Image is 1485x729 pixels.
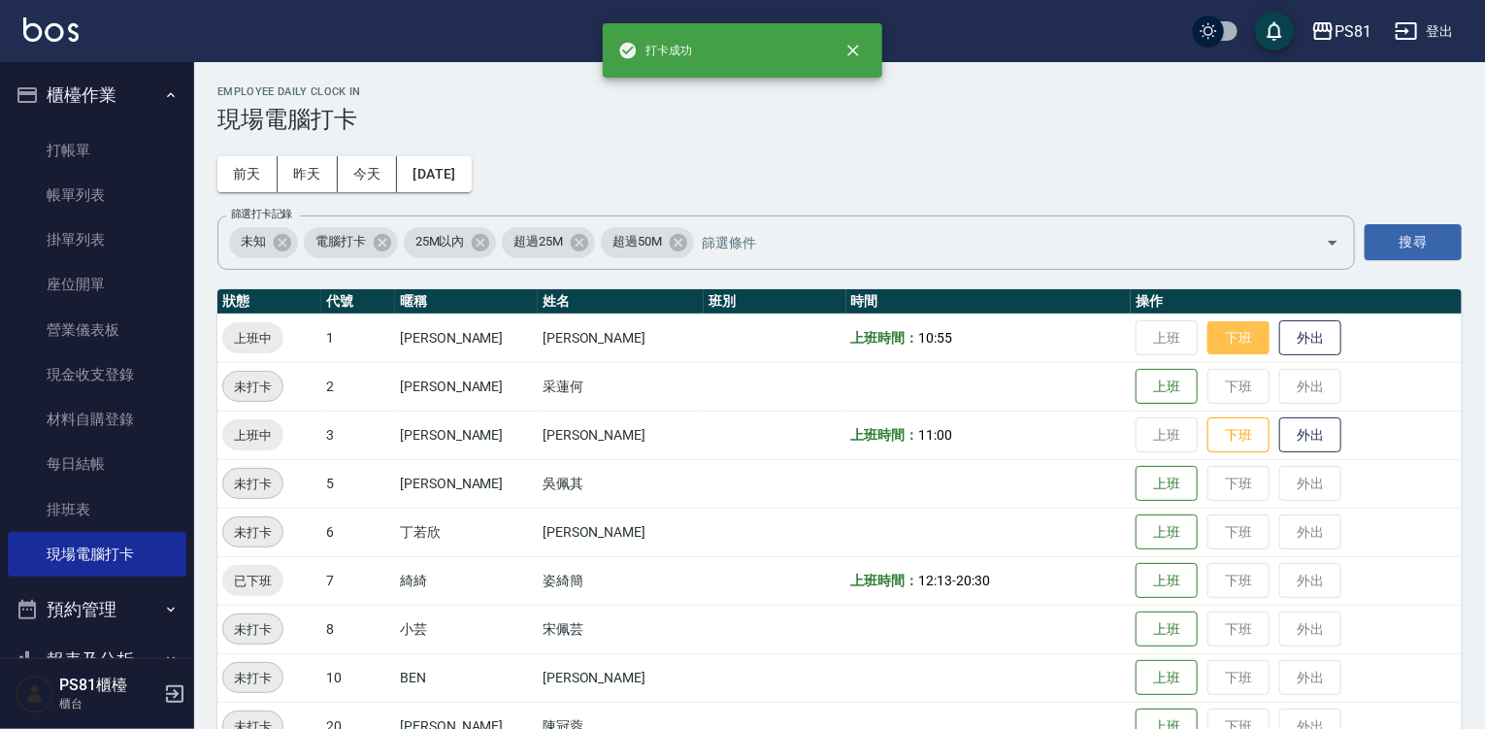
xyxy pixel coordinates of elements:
span: 未打卡 [223,377,282,397]
a: 現金收支登錄 [8,352,186,397]
button: PS81 [1303,12,1379,51]
span: 12:13 [918,573,952,588]
b: 上班時間： [851,427,919,443]
td: [PERSON_NAME] [538,314,704,362]
button: 今天 [338,156,398,192]
td: [PERSON_NAME] [395,459,538,508]
td: - [846,556,1132,605]
td: [PERSON_NAME] [538,653,704,702]
button: close [832,29,874,72]
span: 未打卡 [223,522,282,543]
th: 暱稱 [395,289,538,315]
div: 未知 [229,227,298,258]
div: 超過50M [601,227,694,258]
td: 姿綺簡 [538,556,704,605]
button: 前天 [217,156,278,192]
td: 綺綺 [395,556,538,605]
h3: 現場電腦打卡 [217,106,1462,133]
button: 上班 [1136,563,1198,599]
button: 登出 [1387,14,1462,50]
span: 未打卡 [223,619,282,640]
label: 篩選打卡記錄 [231,207,292,221]
a: 營業儀表板 [8,308,186,352]
span: 11:00 [918,427,952,443]
span: 超過50M [601,232,674,251]
a: 現場電腦打卡 [8,532,186,577]
td: 宋佩芸 [538,605,704,653]
button: 搜尋 [1365,224,1462,260]
td: [PERSON_NAME] [395,362,538,411]
th: 操作 [1131,289,1462,315]
button: 上班 [1136,612,1198,647]
b: 上班時間： [851,330,919,346]
div: 電腦打卡 [304,227,398,258]
td: 3 [321,411,395,459]
span: 上班中 [222,425,283,446]
td: BEN [395,653,538,702]
td: 5 [321,459,395,508]
td: 6 [321,508,395,556]
td: 1 [321,314,395,362]
td: 小芸 [395,605,538,653]
td: [PERSON_NAME] [538,508,704,556]
th: 姓名 [538,289,704,315]
b: 上班時間： [851,573,919,588]
a: 座位開單 [8,262,186,307]
td: [PERSON_NAME] [538,411,704,459]
img: Logo [23,17,79,42]
th: 時間 [846,289,1132,315]
button: 上班 [1136,660,1198,696]
th: 班別 [704,289,846,315]
span: 已下班 [222,571,283,591]
p: 櫃台 [59,695,158,712]
div: 25M以內 [404,227,497,258]
td: 10 [321,653,395,702]
button: 外出 [1279,320,1341,356]
td: 吳佩其 [538,459,704,508]
h5: PS81櫃檯 [59,676,158,695]
td: 7 [321,556,395,605]
a: 打帳單 [8,128,186,173]
td: 2 [321,362,395,411]
button: 上班 [1136,514,1198,550]
span: 未知 [229,232,278,251]
button: 櫃檯作業 [8,70,186,120]
th: 代號 [321,289,395,315]
span: 未打卡 [223,474,282,494]
span: 電腦打卡 [304,232,378,251]
button: 上班 [1136,369,1198,405]
button: 下班 [1207,321,1270,355]
a: 掛單列表 [8,217,186,262]
button: 上班 [1136,466,1198,502]
a: 帳單列表 [8,173,186,217]
a: 每日結帳 [8,442,186,486]
span: 未打卡 [223,668,282,688]
button: 報表及分析 [8,635,186,685]
button: 外出 [1279,417,1341,453]
h2: Employee Daily Clock In [217,85,1462,98]
img: Person [16,675,54,713]
td: [PERSON_NAME] [395,411,538,459]
th: 狀態 [217,289,321,315]
span: 上班中 [222,328,283,348]
span: 10:55 [918,330,952,346]
span: 25M以內 [404,232,477,251]
button: save [1255,12,1294,50]
span: 20:30 [956,573,990,588]
a: 排班表 [8,487,186,532]
td: 采蓮何 [538,362,704,411]
div: 超過25M [502,227,595,258]
span: 打卡成功 [618,41,692,60]
span: 超過25M [502,232,575,251]
button: Open [1317,227,1348,258]
td: 8 [321,605,395,653]
td: [PERSON_NAME] [395,314,538,362]
button: 預約管理 [8,584,186,635]
td: 丁若欣 [395,508,538,556]
button: 昨天 [278,156,338,192]
button: 下班 [1207,417,1270,453]
a: 材料自購登錄 [8,397,186,442]
div: PS81 [1335,19,1371,44]
input: 篩選條件 [697,225,1292,259]
button: [DATE] [397,156,471,192]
